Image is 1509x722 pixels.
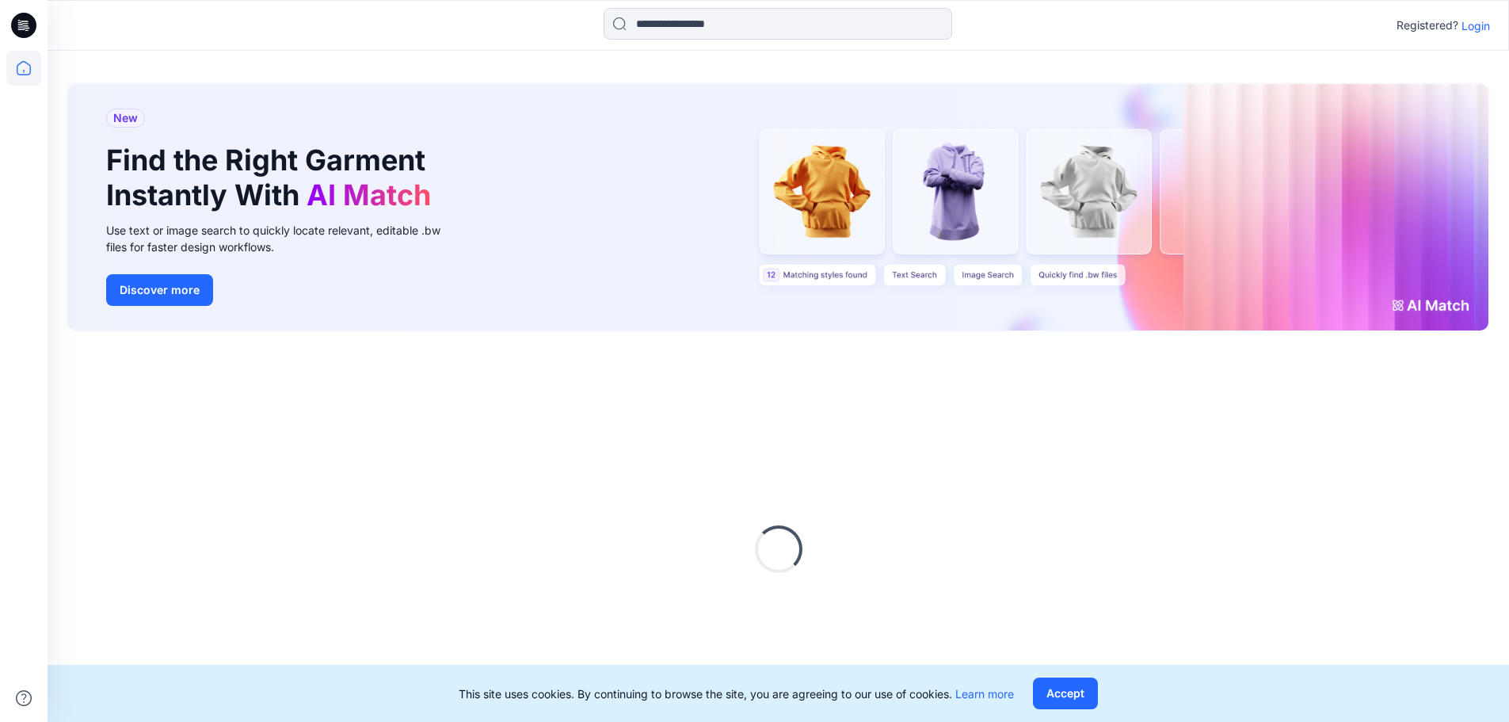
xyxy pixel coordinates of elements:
h1: Find the Right Garment Instantly With [106,143,439,212]
a: Learn more [955,687,1014,701]
p: Login [1461,17,1490,34]
p: Registered? [1397,16,1458,35]
div: Use text or image search to quickly locate relevant, editable .bw files for faster design workflows. [106,222,463,255]
button: Accept [1033,678,1098,709]
span: AI Match [307,178,431,212]
button: Discover more [106,274,213,306]
p: This site uses cookies. By continuing to browse the site, you are agreeing to our use of cookies. [459,686,1014,702]
span: New [113,109,138,128]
